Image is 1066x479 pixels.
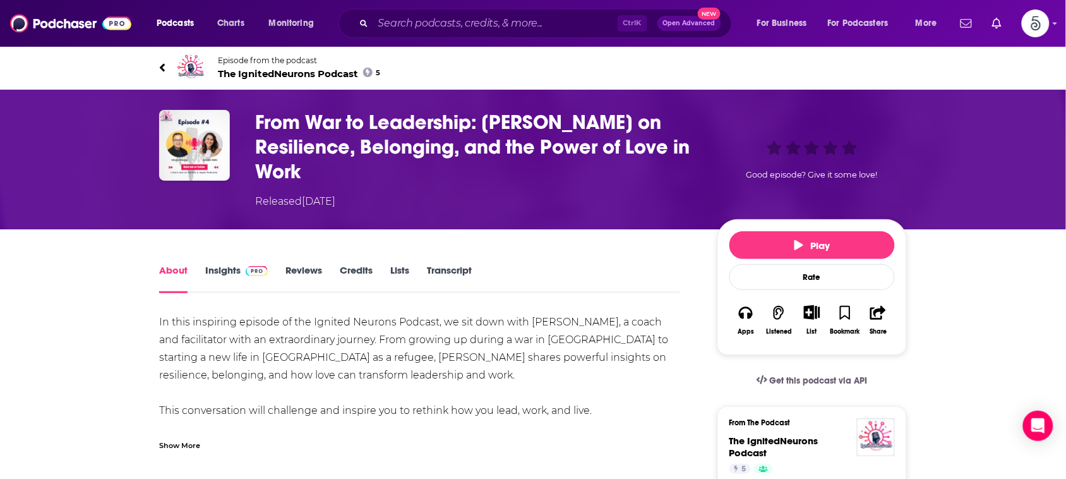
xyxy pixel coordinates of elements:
span: For Podcasters [828,15,889,32]
a: The IgnitedNeurons PodcastEpisode from the podcastThe IgnitedNeurons Podcast5 [159,52,907,83]
img: Podchaser - Follow, Share and Rate Podcasts [10,11,131,35]
span: Monitoring [269,15,314,32]
div: Bookmark [830,328,860,336]
span: 5 [741,463,746,476]
button: Show More Button [799,305,825,319]
h3: From The Podcast [729,418,885,427]
a: The IgnitedNeurons Podcast [729,435,818,459]
span: Episode from the podcast [218,56,381,65]
a: 5 [729,464,751,474]
div: Released [DATE] [255,194,335,209]
span: 5 [376,70,381,76]
div: Listened [766,328,792,336]
a: Show notifications dropdown [955,13,977,34]
span: Ctrl K [618,15,647,32]
a: Reviews [285,264,322,293]
h1: From War to Leadership: Jasmine Malki on Resilience, Belonging, and the Power of Love in Work [255,110,697,184]
span: New [698,8,721,20]
img: From War to Leadership: Jasmine Malki on Resilience, Belonging, and the Power of Love in Work [159,110,230,181]
div: List [807,327,817,336]
a: Credits [340,264,373,293]
div: Rate [729,264,895,290]
a: About [159,264,188,293]
span: The IgnitedNeurons Podcast [218,68,381,80]
span: Play [794,239,830,252]
img: User Profile [1022,9,1050,37]
span: More [916,15,937,32]
a: Transcript [427,264,472,293]
span: Open Advanced [663,20,716,27]
button: open menu [148,13,210,33]
button: Play [729,231,895,259]
span: Charts [217,15,244,32]
img: Podchaser Pro [246,266,268,276]
button: open menu [748,13,823,33]
span: Logged in as Spiral5-G2 [1022,9,1050,37]
button: Listened [762,297,795,343]
button: Bookmark [829,297,861,343]
button: Show profile menu [1022,9,1050,37]
div: Share [870,328,887,336]
button: Share [862,297,895,343]
button: Apps [729,297,762,343]
span: Podcasts [157,15,194,32]
button: open menu [907,13,953,33]
input: Search podcasts, credits, & more... [373,13,618,33]
div: Show More ButtonList [796,297,829,343]
a: Get this podcast via API [746,365,878,396]
a: Lists [390,264,409,293]
span: Good episode? Give it some love! [746,170,878,179]
img: The IgnitedNeurons Podcast [857,418,895,456]
button: Open AdvancedNew [657,16,721,31]
span: Get this podcast via API [770,375,868,386]
span: For Business [757,15,807,32]
div: Search podcasts, credits, & more... [350,9,744,38]
img: The IgnitedNeurons Podcast [176,52,206,83]
button: open menu [260,13,330,33]
div: Apps [738,328,754,336]
button: open menu [820,13,907,33]
a: Charts [209,13,252,33]
div: Open Intercom Messenger [1023,411,1053,441]
a: Show notifications dropdown [987,13,1007,34]
a: InsightsPodchaser Pro [205,264,268,293]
